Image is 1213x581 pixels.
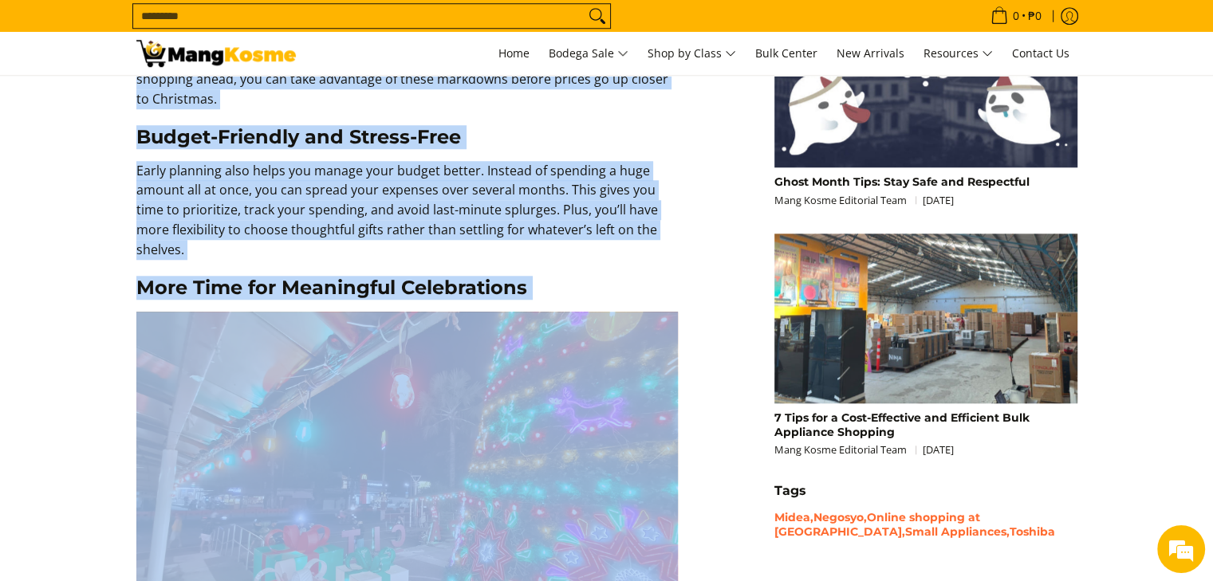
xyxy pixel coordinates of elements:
a: Toshiba [1010,524,1055,539]
div: Chat with us now [83,89,268,110]
a: Negosyo [813,510,864,524]
span: We're online! [93,183,220,344]
div: Minimize live chat window [262,8,300,46]
span: Home [498,45,530,61]
span: 0 [1010,10,1022,22]
p: Early planning also helps you manage your budget better. Instead of spending a huge amount all at... [136,161,679,276]
textarea: Type your message and hit 'Enter' [8,401,304,457]
a: New Arrivals [829,32,912,75]
a: Ghost Month Tips: Stay Safe and Respectful [774,175,1030,189]
a: Contact Us [1004,32,1077,75]
a: Small Appliances [905,524,1006,539]
span: ₱0 [1026,10,1044,22]
a: Online shopping at [GEOGRAPHIC_DATA] [774,510,980,539]
span: • [986,7,1046,25]
img: https://mangkosme.com/pages/bulk-center [774,234,1077,404]
a: Resources [916,32,1001,75]
span: Resources [924,44,993,64]
h5: Tags [774,483,1077,499]
a: Midea [774,510,810,524]
small: Mang Kosme Editorial Team [774,442,954,457]
img: READ: Early Christmas Shopping Benefits &amp; More l Mang Kosme [136,40,296,67]
h3: More Time for Meaningful Celebrations [136,276,679,300]
span: Contact Us [1012,45,1069,61]
span: New Arrivals [837,45,904,61]
h6: , , , , [774,511,1077,539]
a: Shop by Class [640,32,744,75]
nav: Main Menu [312,32,1077,75]
h3: Budget-Friendly and Stress-Free [136,125,679,149]
span: Shop by Class [648,44,736,64]
time: [DATE] [923,193,954,207]
a: Bulk Center [747,32,825,75]
a: 7 Tips for a Cost-Effective and Efficient Bulk Appliance Shopping [774,410,1030,439]
button: Search [585,4,610,28]
a: Bodega Sale [541,32,636,75]
a: Home [490,32,538,75]
time: [DATE] [923,442,954,457]
small: Mang Kosme Editorial Team [774,193,954,207]
span: Bulk Center [755,45,817,61]
span: Bodega Sale [549,44,628,64]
